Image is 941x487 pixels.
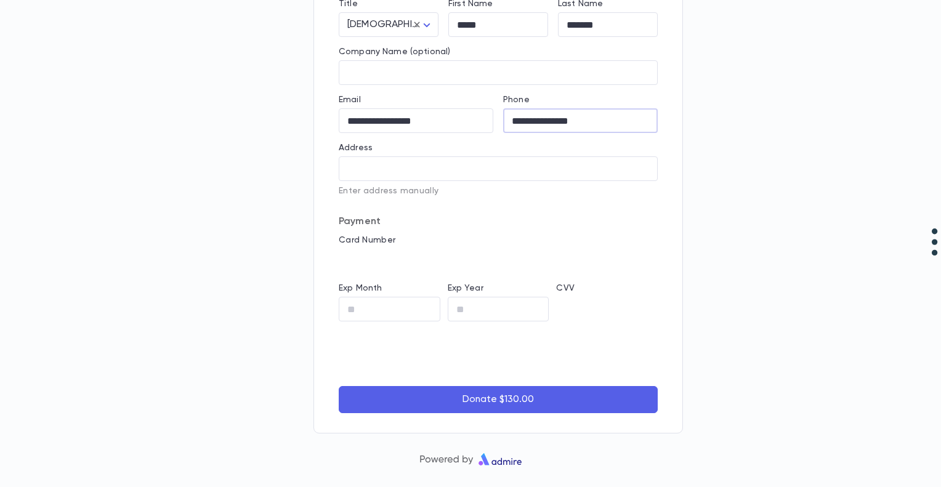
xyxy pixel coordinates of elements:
[448,283,483,293] label: Exp Year
[347,20,453,30] span: [DEMOGRAPHIC_DATA]
[503,95,530,105] label: Phone
[556,297,658,321] iframe: cvv
[339,235,658,245] p: Card Number
[556,283,658,293] p: CVV
[339,95,361,105] label: Email
[339,47,450,57] label: Company Name (optional)
[339,283,382,293] label: Exp Month
[339,13,438,37] div: [DEMOGRAPHIC_DATA]
[339,249,658,273] iframe: card
[339,186,658,196] p: Enter address manually
[339,386,658,413] button: Donate $130.00
[339,143,373,153] label: Address
[339,215,658,228] p: Payment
